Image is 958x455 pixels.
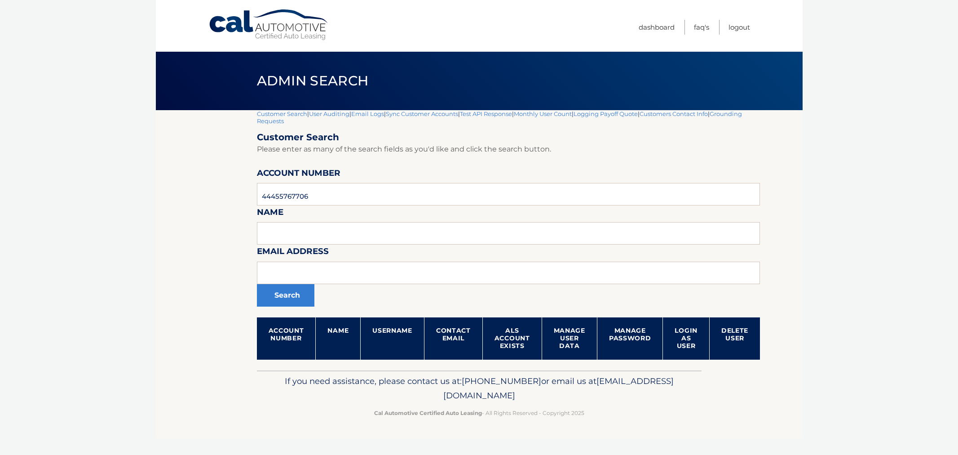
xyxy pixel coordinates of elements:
[663,317,710,360] th: Login as User
[257,317,316,360] th: Account Number
[709,317,760,360] th: Delete User
[208,9,330,41] a: Cal Automotive
[462,376,541,386] span: [PHONE_NUMBER]
[728,20,750,35] a: Logout
[574,110,638,117] a: Logging Payoff Quote
[361,317,424,360] th: Username
[460,110,512,117] a: Test API Response
[263,408,696,418] p: - All Rights Reserved - Copyright 2025
[309,110,349,117] a: User Auditing
[639,20,675,35] a: Dashboard
[316,317,361,360] th: Name
[443,376,674,401] span: [EMAIL_ADDRESS][DOMAIN_NAME]
[542,317,597,360] th: Manage User Data
[257,245,329,261] label: Email Address
[257,205,283,222] label: Name
[257,110,760,370] div: | | | | | | | |
[257,72,369,89] span: Admin Search
[514,110,572,117] a: Monthly User Count
[257,110,307,117] a: Customer Search
[257,110,742,125] a: Grounding Requests
[257,143,760,156] p: Please enter as many of the search fields as you'd like and click the search button.
[257,132,760,143] h2: Customer Search
[257,284,314,307] button: Search
[351,110,384,117] a: Email Logs
[374,410,482,416] strong: Cal Automotive Certified Auto Leasing
[386,110,458,117] a: Sync Customer Accounts
[257,166,340,183] label: Account Number
[482,317,542,360] th: ALS Account Exists
[263,374,696,403] p: If you need assistance, please contact us at: or email us at
[694,20,709,35] a: FAQ's
[424,317,482,360] th: Contact Email
[597,317,663,360] th: Manage Password
[640,110,708,117] a: Customers Contact Info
